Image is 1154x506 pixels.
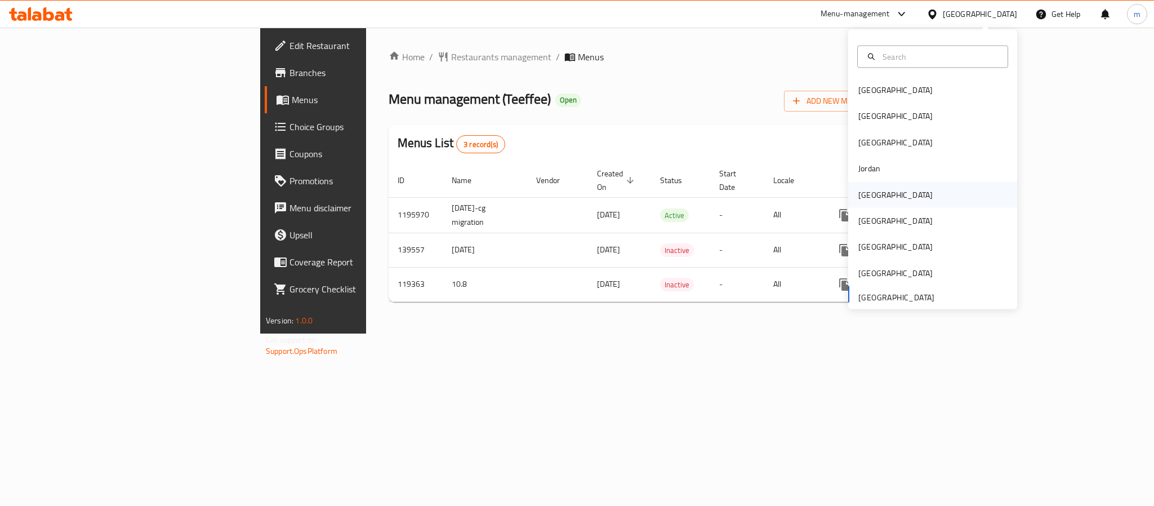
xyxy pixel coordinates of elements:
[597,207,620,222] span: [DATE]
[822,163,948,198] th: Actions
[773,174,809,187] span: Locale
[265,221,453,248] a: Upsell
[710,233,764,267] td: -
[821,7,890,21] div: Menu-management
[764,267,822,301] td: All
[289,147,444,161] span: Coupons
[452,174,486,187] span: Name
[878,50,1001,63] input: Search
[555,95,581,105] span: Open
[597,167,638,194] span: Created On
[597,242,620,257] span: [DATE]
[536,174,574,187] span: Vendor
[764,197,822,233] td: All
[292,93,444,106] span: Menus
[597,277,620,291] span: [DATE]
[289,201,444,215] span: Menu disclaimer
[443,233,527,267] td: [DATE]
[289,228,444,242] span: Upsell
[265,86,453,113] a: Menus
[289,282,444,296] span: Grocery Checklist
[556,50,560,64] li: /
[443,197,527,233] td: [DATE]-cg migration
[265,140,453,167] a: Coupons
[265,276,453,303] a: Grocery Checklist
[840,131,867,158] div: Export file
[266,313,293,328] span: Version:
[764,233,822,267] td: All
[858,162,880,175] div: Jordan
[784,91,871,112] button: Add New Menu
[398,135,505,153] h2: Menus List
[289,174,444,188] span: Promotions
[793,94,862,108] span: Add New Menu
[660,209,689,222] span: Active
[457,139,505,150] span: 3 record(s)
[858,267,933,279] div: [GEOGRAPHIC_DATA]
[265,248,453,276] a: Coverage Report
[831,237,858,264] button: more
[710,267,764,301] td: -
[831,202,858,229] button: more
[456,135,505,153] div: Total records count
[858,188,933,201] div: [GEOGRAPHIC_DATA]
[389,86,551,112] span: Menu management ( Teeffee )
[266,332,318,347] span: Get support on:
[451,50,551,64] span: Restaurants management
[265,167,453,194] a: Promotions
[265,113,453,140] a: Choice Groups
[858,84,933,96] div: [GEOGRAPHIC_DATA]
[710,197,764,233] td: -
[660,243,694,257] div: Inactive
[438,50,551,64] a: Restaurants management
[289,255,444,269] span: Coverage Report
[266,344,337,358] a: Support.OpsPlatform
[289,66,444,79] span: Branches
[265,59,453,86] a: Branches
[289,39,444,52] span: Edit Restaurant
[858,241,933,253] div: [GEOGRAPHIC_DATA]
[398,174,419,187] span: ID
[660,174,697,187] span: Status
[660,244,694,257] span: Inactive
[295,313,313,328] span: 1.0.0
[289,120,444,134] span: Choice Groups
[858,136,933,148] div: [GEOGRAPHIC_DATA]
[443,267,527,301] td: 10.8
[858,110,933,122] div: [GEOGRAPHIC_DATA]
[1134,8,1140,20] span: m
[831,271,858,298] button: more
[389,50,871,64] nav: breadcrumb
[555,94,581,107] div: Open
[858,215,933,227] div: [GEOGRAPHIC_DATA]
[389,163,948,302] table: enhanced table
[943,8,1017,20] div: [GEOGRAPHIC_DATA]
[660,278,694,291] span: Inactive
[265,194,453,221] a: Menu disclaimer
[719,167,751,194] span: Start Date
[578,50,604,64] span: Menus
[265,32,453,59] a: Edit Restaurant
